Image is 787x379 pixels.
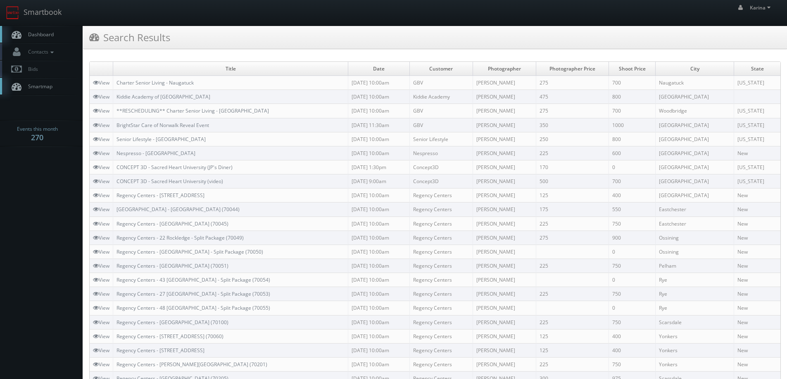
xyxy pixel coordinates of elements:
[734,329,780,343] td: New
[117,122,209,129] a: BrightStar Care of Norwalk Reveal Event
[536,231,609,245] td: 275
[734,146,780,160] td: New
[409,188,473,202] td: Regency Centers
[117,234,244,241] a: Regency Centers - 22 Rockledge - Split Package (70049)
[93,333,109,340] a: View
[117,333,223,340] a: Regency Centers - [STREET_ADDRESS] (70060)
[348,273,410,287] td: [DATE] 10:00am
[609,217,656,231] td: 750
[609,343,656,357] td: 400
[473,329,536,343] td: [PERSON_NAME]
[117,347,204,354] a: Regency Centers - [STREET_ADDRESS]
[656,287,734,301] td: Rye
[473,132,536,146] td: [PERSON_NAME]
[536,174,609,188] td: 500
[656,118,734,132] td: [GEOGRAPHIC_DATA]
[609,174,656,188] td: 700
[656,315,734,329] td: Scarsdale
[348,104,410,118] td: [DATE] 10:00am
[348,231,410,245] td: [DATE] 10:00am
[734,217,780,231] td: New
[473,287,536,301] td: [PERSON_NAME]
[409,76,473,90] td: GBV
[24,83,52,90] span: Smartmap
[656,357,734,371] td: Yonkers
[93,361,109,368] a: View
[473,357,536,371] td: [PERSON_NAME]
[734,188,780,202] td: New
[536,90,609,104] td: 475
[93,150,109,157] a: View
[93,206,109,213] a: View
[117,79,194,86] a: Charter Senior Living - Naugatuck
[473,343,536,357] td: [PERSON_NAME]
[117,248,263,255] a: Regency Centers - [GEOGRAPHIC_DATA] - Split Package (70050)
[609,62,656,76] td: Shoot Price
[734,315,780,329] td: New
[93,347,109,354] a: View
[473,76,536,90] td: [PERSON_NAME]
[473,217,536,231] td: [PERSON_NAME]
[117,150,195,157] a: Nespresso - [GEOGRAPHIC_DATA]
[536,118,609,132] td: 350
[750,4,773,11] span: Karina
[409,174,473,188] td: Concept3D
[609,301,656,315] td: 0
[409,118,473,132] td: GBV
[409,301,473,315] td: Regency Centers
[409,287,473,301] td: Regency Centers
[473,245,536,259] td: [PERSON_NAME]
[93,276,109,283] a: View
[473,188,536,202] td: [PERSON_NAME]
[348,146,410,160] td: [DATE] 10:00am
[536,287,609,301] td: 225
[113,62,348,76] td: Title
[348,90,410,104] td: [DATE] 10:00am
[656,90,734,104] td: [GEOGRAPHIC_DATA]
[734,76,780,90] td: [US_STATE]
[734,202,780,217] td: New
[409,62,473,76] td: Customer
[656,174,734,188] td: [GEOGRAPHIC_DATA]
[734,273,780,287] td: New
[473,231,536,245] td: [PERSON_NAME]
[473,160,536,174] td: [PERSON_NAME]
[117,178,223,185] a: CONCEPT 3D - Sacred Heart University (video)
[609,132,656,146] td: 800
[117,276,270,283] a: Regency Centers - 43 [GEOGRAPHIC_DATA] - Split Package (70054)
[117,206,240,213] a: [GEOGRAPHIC_DATA] - [GEOGRAPHIC_DATA] (70044)
[536,343,609,357] td: 125
[734,104,780,118] td: [US_STATE]
[409,160,473,174] td: Concept3D
[734,287,780,301] td: New
[734,259,780,273] td: New
[117,192,204,199] a: Regency Centers - [STREET_ADDRESS]
[609,259,656,273] td: 750
[473,259,536,273] td: [PERSON_NAME]
[348,76,410,90] td: [DATE] 10:00am
[609,90,656,104] td: 800
[348,259,410,273] td: [DATE] 10:00am
[93,107,109,114] a: View
[409,343,473,357] td: Regency Centers
[656,259,734,273] td: Pelham
[93,192,109,199] a: View
[536,62,609,76] td: Photographer Price
[409,104,473,118] td: GBV
[93,220,109,227] a: View
[348,329,410,343] td: [DATE] 10:00am
[117,319,228,326] a: Regency Centers - [GEOGRAPHIC_DATA] (70100)
[609,146,656,160] td: 600
[409,217,473,231] td: Regency Centers
[536,146,609,160] td: 225
[473,301,536,315] td: [PERSON_NAME]
[734,301,780,315] td: New
[348,174,410,188] td: [DATE] 9:00am
[409,231,473,245] td: Regency Centers
[609,76,656,90] td: 700
[536,76,609,90] td: 275
[93,164,109,171] a: View
[656,202,734,217] td: Eastchester
[409,329,473,343] td: Regency Centers
[117,361,267,368] a: Regency Centers - [PERSON_NAME][GEOGRAPHIC_DATA] (70201)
